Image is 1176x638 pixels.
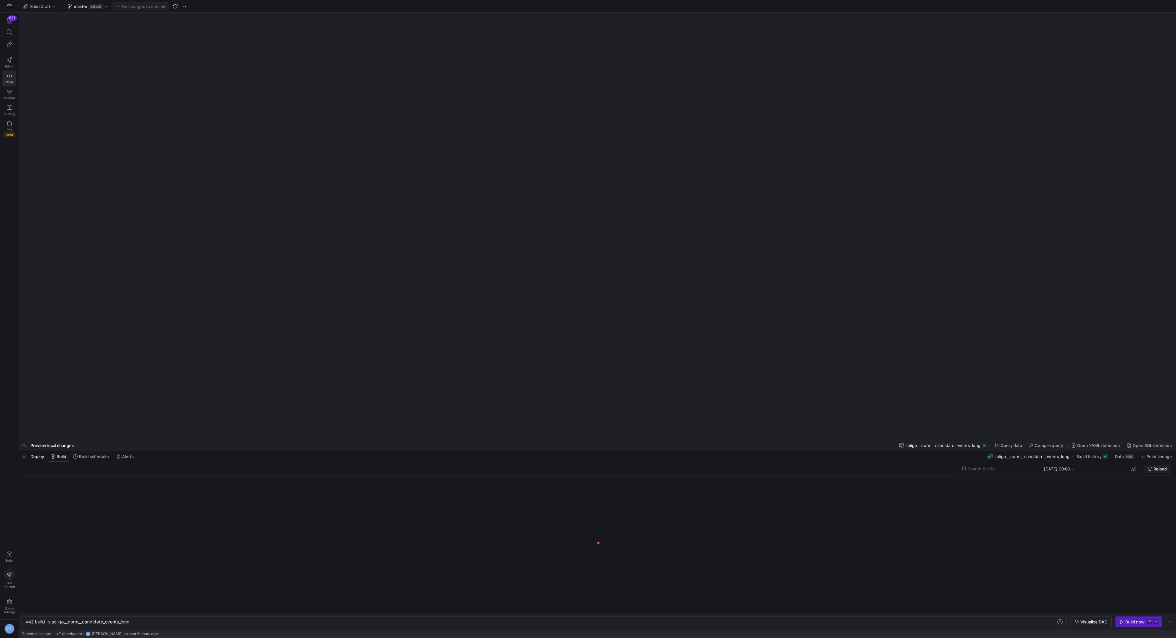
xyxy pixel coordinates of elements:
button: DZ [3,622,16,635]
span: about 6 hours ago [126,632,158,636]
span: Point lineage [1147,454,1172,459]
span: y42 build -s soligo__norm__candidate_events_long [26,619,130,624]
kbd: ⌘ [1147,619,1152,624]
button: Build [48,451,69,462]
span: soligo__norm__candidate_events_long [994,454,1070,459]
span: Compile query [1035,443,1063,448]
kbd: ⏎ [1153,619,1158,624]
div: 611 [8,16,17,21]
span: PRs [7,128,12,131]
span: Deploy [30,454,44,459]
span: Beta [4,132,15,137]
span: Build history [1077,454,1102,459]
button: Point lineage [1138,451,1175,462]
button: Data168K [1112,451,1137,462]
a: Spacesettings [3,597,16,617]
button: Help [3,549,16,565]
button: Open SQL definition [1124,440,1175,451]
span: default [89,4,103,9]
input: Start datetime [1044,466,1070,471]
div: Build now [1125,619,1145,624]
span: SalesDraft [30,4,50,9]
input: End datetime [1075,466,1116,471]
span: Preview local changes [30,443,74,448]
a: PRsBeta [3,118,16,140]
a: Catalog [3,102,16,118]
span: master [74,4,87,9]
span: Catalog [3,112,15,116]
span: Help [5,558,13,562]
span: Open SQL definition [1133,443,1172,448]
span: Query data [1000,443,1022,448]
span: Editor [5,64,14,68]
button: Open YAML definition [1069,440,1123,451]
span: Build [56,454,66,459]
span: Space settings [3,606,16,614]
span: Get started [4,581,15,589]
img: https://storage.googleapis.com/y42-prod-data-exchange/images/Yf2Qvegn13xqq0DljGMI0l8d5Zqtiw36EXr8... [6,3,13,10]
img: logo.gif [593,541,602,551]
button: checkpointDZ[PERSON_NAME]about 6 hours ago [55,630,159,638]
button: Build now⌘⏎ [1115,616,1162,627]
span: Reload [1154,466,1167,471]
span: Alerts [122,454,134,459]
div: DZ [4,624,15,634]
button: masterdefault [67,2,110,10]
span: – [1071,466,1074,471]
a: Monitor [3,86,16,102]
span: Deploy this state: [22,632,52,636]
a: Editor [3,55,16,71]
div: 168K [1125,454,1134,459]
span: Code [5,80,13,84]
button: 611 [3,15,16,27]
button: Getstarted [3,566,16,591]
a: Code [3,71,16,86]
span: Data [1115,454,1124,459]
span: Visualize DAG [1080,619,1108,624]
span: Monitor [3,96,15,100]
button: Alerts [113,451,137,462]
span: Open YAML definition [1077,443,1120,448]
span: Build scheduler [79,454,109,459]
button: 🏈SalesDraft [22,2,58,10]
span: [PERSON_NAME] [92,632,123,636]
button: Build history [1074,451,1111,462]
button: Build scheduler [70,451,112,462]
button: Query data [992,440,1025,451]
button: Compile query [1026,440,1066,451]
button: Reload [1144,465,1171,473]
span: checkpoint [62,632,82,636]
input: Search Builds [968,466,1032,471]
span: soligo__norm__candidate_events_long [905,443,980,448]
button: Visualize DAG [1070,616,1112,627]
span: 🏈 [23,4,28,9]
a: https://storage.googleapis.com/y42-prod-data-exchange/images/Yf2Qvegn13xqq0DljGMI0l8d5Zqtiw36EXr8... [3,1,16,12]
div: DZ [86,631,91,636]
